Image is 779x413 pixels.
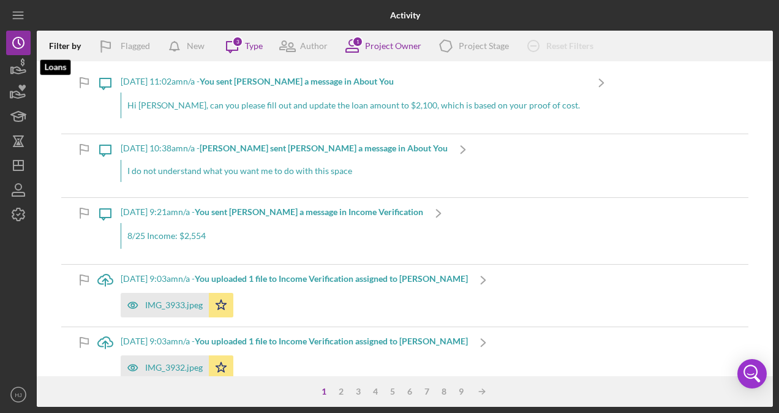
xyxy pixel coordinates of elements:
[121,293,233,317] button: IMG_3933.jpeg
[121,274,468,284] div: [DATE] 9:03am n/a -
[350,387,367,396] div: 3
[195,206,423,217] b: You sent [PERSON_NAME] a message in Income Verification
[435,387,453,396] div: 8
[90,134,478,197] a: [DATE] 10:38amn/a -[PERSON_NAME] sent [PERSON_NAME] a message in About YouI do not understand wha...
[384,387,401,396] div: 5
[352,36,363,47] div: 1
[121,34,150,58] div: Flagged
[367,387,384,396] div: 4
[365,41,421,51] div: Project Owner
[90,34,162,58] button: Flagged
[121,336,468,346] div: [DATE] 9:03am n/a -
[315,387,333,396] div: 1
[546,34,593,58] div: Reset Filters
[121,355,233,380] button: IMG_3932.jpeg
[200,143,448,153] b: [PERSON_NAME] sent [PERSON_NAME] a message in About You
[145,300,203,310] div: IMG_3933.jpeg
[121,207,423,217] div: [DATE] 9:21am n/a -
[195,273,468,284] b: You uploaded 1 file to Income Verification assigned to [PERSON_NAME]
[121,160,448,182] div: I do not understand what you want me to do with this space
[401,387,418,396] div: 6
[232,36,243,47] div: 3
[90,198,454,264] a: [DATE] 9:21amn/a -You sent [PERSON_NAME] a message in Income Verification8/25 Income: $2,554
[195,336,468,346] b: You uploaded 1 file to Income Verification assigned to [PERSON_NAME]
[127,229,417,243] p: 8/25 Income: $2,554
[390,10,420,20] b: Activity
[333,387,350,396] div: 2
[418,387,435,396] div: 7
[121,143,448,153] div: [DATE] 10:38am n/a -
[6,382,31,407] button: HJ
[162,34,217,58] button: New
[90,67,617,134] a: [DATE] 11:02amn/a -You sent [PERSON_NAME] a message in About YouHi [PERSON_NAME], can you please ...
[145,363,203,373] div: IMG_3932.jpeg
[518,34,606,58] button: Reset Filters
[90,327,499,389] a: [DATE] 9:03amn/a -You uploaded 1 file to Income Verification assigned to [PERSON_NAME]IMG_3932.jpeg
[127,99,580,112] p: Hi [PERSON_NAME], can you please fill out and update the loan amount to $2,100, which is based on...
[200,76,394,86] b: You sent [PERSON_NAME] a message in About You
[121,77,586,86] div: [DATE] 11:02am n/a -
[737,359,767,388] div: Open Intercom Messenger
[300,41,328,51] div: Author
[453,387,470,396] div: 9
[187,34,205,58] div: New
[245,41,263,51] div: Type
[90,265,499,327] a: [DATE] 9:03amn/a -You uploaded 1 file to Income Verification assigned to [PERSON_NAME]IMG_3933.jpeg
[49,41,90,51] div: Filter by
[15,392,22,398] text: HJ
[459,41,509,51] div: Project Stage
